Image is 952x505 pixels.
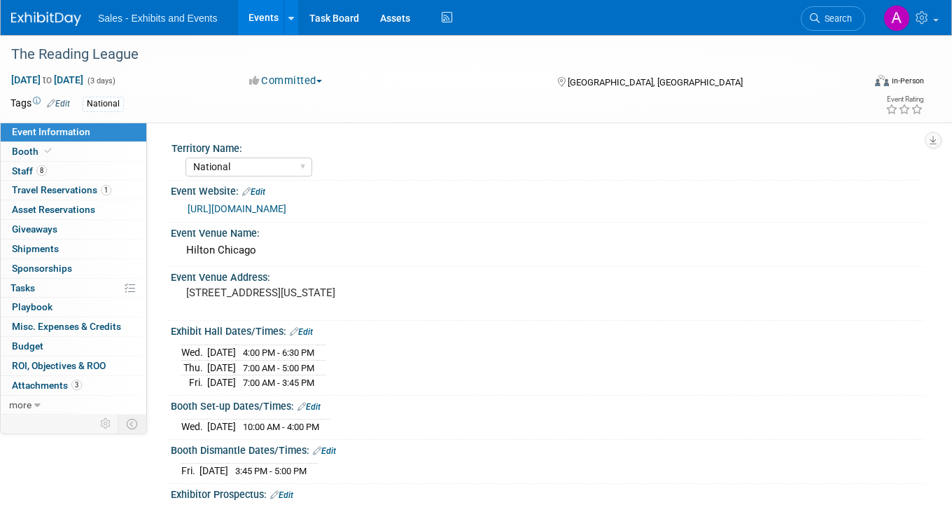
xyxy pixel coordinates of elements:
a: ROI, Objectives & ROO [1,357,146,375]
a: Asset Reservations [1,200,146,219]
span: 4:00 PM - 6:30 PM [243,347,314,358]
a: Edit [297,402,321,412]
span: Asset Reservations [12,204,95,215]
a: Budget [1,337,146,356]
a: Edit [290,327,313,337]
span: Event Information [12,126,90,137]
span: 8 [36,165,47,176]
span: Budget [12,340,43,352]
span: 3 [71,380,82,390]
i: Booth reservation complete [45,147,52,155]
div: Event Venue Name: [171,223,924,240]
span: Attachments [12,380,82,391]
td: Tags [10,96,70,112]
a: [URL][DOMAIN_NAME] [188,203,286,214]
span: Playbook [12,301,52,312]
a: Booth [1,142,146,161]
td: Wed. [181,345,207,360]
div: National [83,97,124,111]
a: Edit [313,446,336,456]
span: [DATE] [DATE] [10,74,84,86]
span: Misc. Expenses & Credits [12,321,121,332]
div: The Reading League [6,42,846,67]
div: In-Person [891,76,924,86]
div: Territory Name: [171,138,918,155]
img: ExhibitDay [11,12,81,26]
td: Personalize Event Tab Strip [94,415,118,433]
div: Exhibitor Prospectus: [171,484,924,502]
a: Attachments3 [1,376,146,395]
span: 10:00 AM - 4:00 PM [243,422,319,432]
span: Booth [12,146,55,157]
div: Exhibit Hall Dates/Times: [171,321,924,339]
img: Alexandra Horne [883,5,910,32]
img: Format-Inperson.png [875,75,889,86]
div: Booth Dismantle Dates/Times: [171,440,924,458]
td: [DATE] [207,345,236,360]
span: (3 days) [86,76,115,85]
a: Tasks [1,279,146,298]
a: Playbook [1,298,146,317]
td: Wed. [181,420,207,434]
td: [DATE] [207,375,236,390]
a: Edit [270,490,293,500]
div: Hilton Chicago [181,240,913,261]
span: Staff [12,165,47,177]
td: [DATE] [207,420,236,434]
span: to [41,74,54,85]
td: Thu. [181,360,207,375]
span: Travel Reservations [12,184,111,195]
span: Shipments [12,243,59,254]
span: 1 [101,185,111,195]
span: more [9,399,31,410]
a: Sponsorships [1,259,146,278]
td: [DATE] [199,464,228,478]
td: [DATE] [207,360,236,375]
div: Event Format [790,73,925,94]
div: Event Rating [885,96,923,103]
span: Search [820,13,852,24]
a: Event Information [1,123,146,141]
span: [GEOGRAPHIC_DATA], [GEOGRAPHIC_DATA] [568,77,743,88]
a: Staff8 [1,162,146,181]
a: Misc. Expenses & Credits [1,317,146,336]
span: ROI, Objectives & ROO [12,360,106,371]
a: Edit [47,99,70,109]
a: Giveaways [1,220,146,239]
span: Giveaways [12,223,57,235]
div: Booth Set-up Dates/Times: [171,396,924,414]
button: Committed [244,74,328,88]
span: 7:00 AM - 5:00 PM [243,363,314,373]
td: Fri. [181,375,207,390]
pre: [STREET_ADDRESS][US_STATE] [186,286,469,299]
a: Search [801,6,865,31]
span: Sponsorships [12,263,72,274]
span: Tasks [10,282,35,293]
td: Toggle Event Tabs [118,415,147,433]
div: Event Website: [171,181,924,199]
a: more [1,396,146,415]
a: Shipments [1,240,146,258]
span: 7:00 AM - 3:45 PM [243,378,314,388]
span: Sales - Exhibits and Events [98,13,217,24]
div: Event Venue Address: [171,267,924,284]
a: Travel Reservations1 [1,181,146,200]
span: 3:45 PM - 5:00 PM [235,466,307,476]
a: Edit [242,187,265,197]
td: Fri. [181,464,199,478]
